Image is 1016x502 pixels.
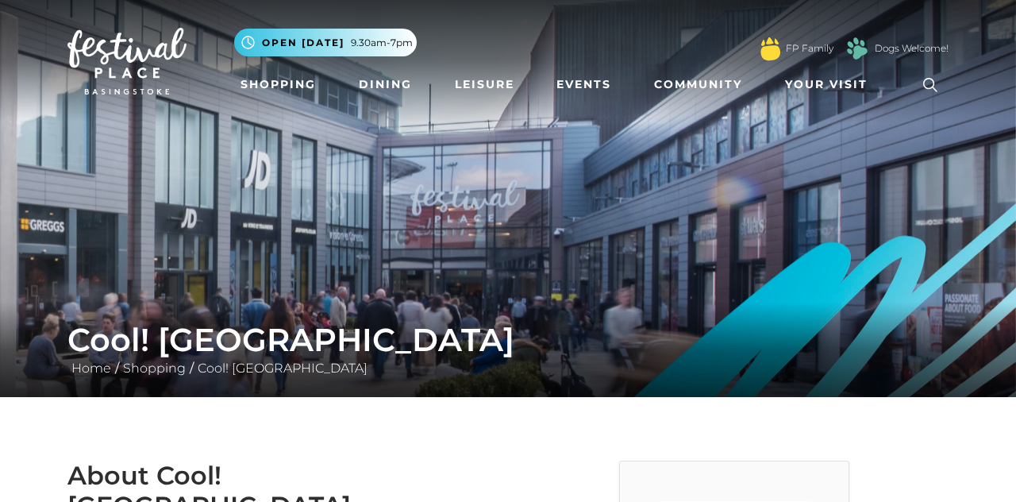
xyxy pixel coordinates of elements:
[648,70,749,99] a: Community
[262,36,344,50] span: Open [DATE]
[448,70,521,99] a: Leisure
[67,28,187,95] img: Festival Place Logo
[194,361,371,376] a: Cool! [GEOGRAPHIC_DATA]
[875,41,949,56] a: Dogs Welcome!
[785,76,868,93] span: Your Visit
[234,29,417,56] button: Open [DATE] 9.30am-7pm
[119,361,190,376] a: Shopping
[779,70,882,99] a: Your Visit
[786,41,833,56] a: FP Family
[352,70,418,99] a: Dining
[351,36,413,50] span: 9.30am-7pm
[234,70,322,99] a: Shopping
[67,361,115,376] a: Home
[67,321,949,359] h1: Cool! [GEOGRAPHIC_DATA]
[56,321,960,378] div: / /
[550,70,618,99] a: Events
